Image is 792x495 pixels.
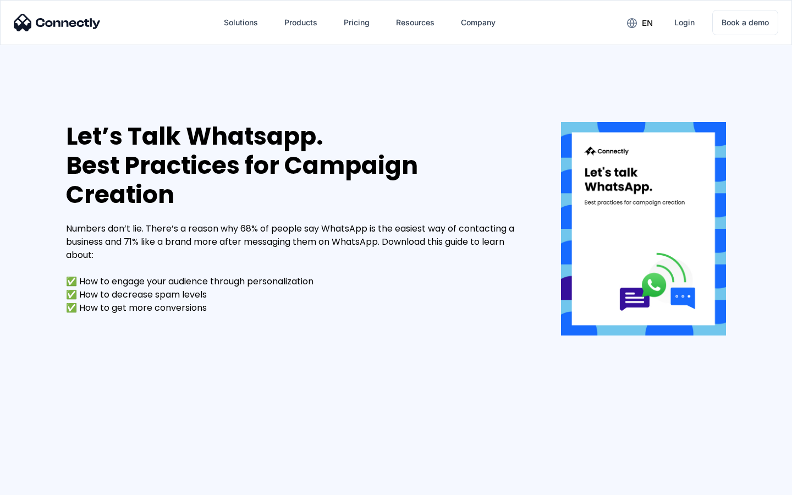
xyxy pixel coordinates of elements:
div: Numbers don’t lie. There’s a reason why 68% of people say WhatsApp is the easiest way of contacti... [66,222,528,315]
div: Products [284,15,317,30]
div: Resources [396,15,435,30]
div: en [618,14,661,31]
img: Connectly Logo [14,14,101,31]
div: Products [276,9,326,36]
div: Resources [387,9,443,36]
ul: Language list [22,476,66,491]
a: Pricing [335,9,378,36]
a: Book a demo [712,10,778,35]
div: Solutions [215,9,267,36]
div: Login [674,15,695,30]
div: Pricing [344,15,370,30]
div: Solutions [224,15,258,30]
aside: Language selected: English [11,476,66,491]
a: Login [665,9,703,36]
div: Company [452,9,504,36]
div: en [642,15,653,31]
div: Company [461,15,496,30]
div: Let’s Talk Whatsapp. Best Practices for Campaign Creation [66,122,528,209]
